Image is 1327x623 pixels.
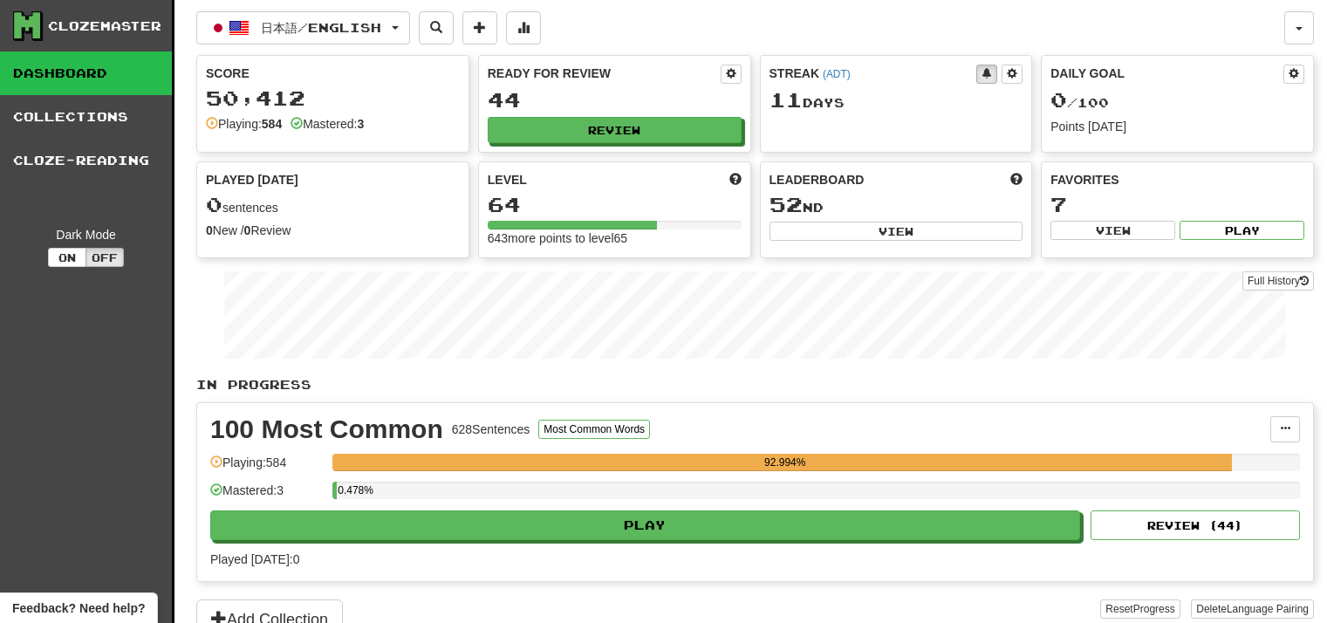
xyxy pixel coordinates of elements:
div: 50,412 [206,87,460,109]
button: Search sentences [419,11,454,44]
div: 628 Sentences [452,421,530,438]
span: Progress [1133,603,1175,615]
button: ResetProgress [1100,599,1180,619]
span: 0 [1050,87,1067,112]
div: 64 [488,194,742,216]
div: Playing: 584 [210,454,324,483]
p: In Progress [196,376,1314,394]
span: 52 [770,192,803,216]
div: nd [770,194,1023,216]
button: Most Common Words [538,420,650,439]
a: (ADT) [823,68,851,80]
div: Dark Mode [13,226,159,243]
strong: 3 [357,117,364,131]
strong: 584 [262,117,282,131]
button: On [48,248,86,267]
div: Mastered: 3 [210,482,324,510]
div: 44 [488,89,742,111]
div: Streak [770,65,977,82]
div: 100 Most Common [210,416,443,442]
span: Open feedback widget [12,599,145,617]
button: More stats [506,11,541,44]
button: Play [1180,221,1304,240]
button: DeleteLanguage Pairing [1191,599,1314,619]
span: Leaderboard [770,171,865,188]
div: Clozemaster [48,17,161,35]
div: 92.994% [338,454,1232,471]
span: Played [DATE]: 0 [210,552,299,566]
div: 7 [1050,194,1304,216]
div: Playing: [206,115,282,133]
button: 日本語/English [196,11,410,44]
button: Review [488,117,742,143]
div: New / Review [206,222,460,239]
span: Level [488,171,527,188]
div: Mastered: [291,115,364,133]
strong: 0 [206,223,213,237]
div: Ready for Review [488,65,721,82]
button: Off [86,248,124,267]
span: / 100 [1050,95,1109,110]
div: Favorites [1050,171,1304,188]
div: Score [206,65,460,82]
div: 643 more points to level 65 [488,229,742,247]
div: Points [DATE] [1050,118,1304,135]
span: Score more points to level up [729,171,742,188]
button: Play [210,510,1080,540]
a: Full History [1242,271,1314,291]
div: Daily Goal [1050,65,1283,84]
span: This week in points, UTC [1010,171,1023,188]
span: 日本語 / English [261,20,381,35]
button: View [1050,221,1175,240]
strong: 0 [244,223,251,237]
button: Add sentence to collection [462,11,497,44]
button: View [770,222,1023,241]
span: 0 [206,192,222,216]
button: Review (44) [1091,510,1300,540]
span: 11 [770,87,803,112]
div: sentences [206,194,460,216]
span: Played [DATE] [206,171,298,188]
span: Language Pairing [1227,603,1309,615]
div: Day s [770,89,1023,112]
